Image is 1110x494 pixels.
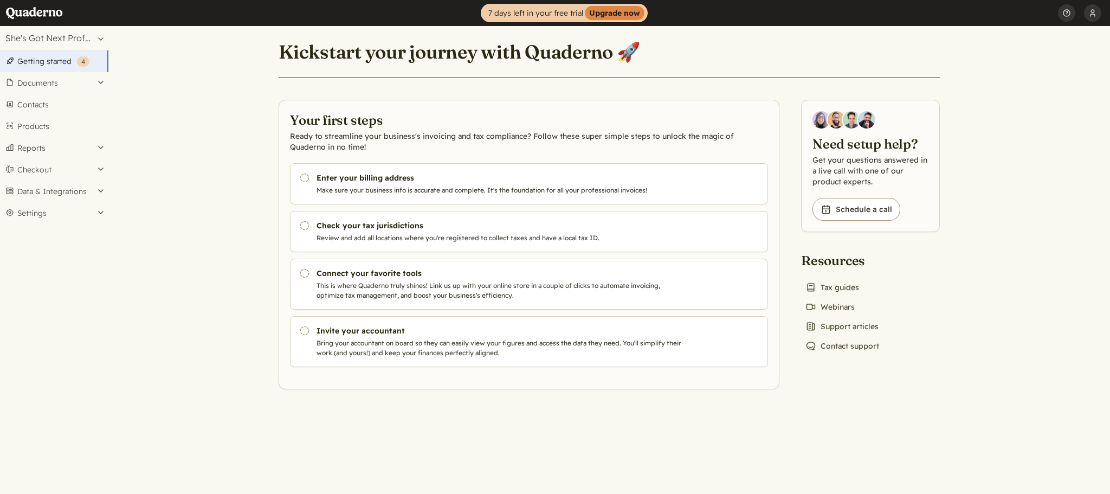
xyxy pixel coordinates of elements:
p: Review and add all locations where you're registered to collect taxes and have a local tax ID. [317,233,686,243]
a: Webinars [801,299,859,315]
a: Invite your accountant Bring your accountant on board so they can easily view your figures and ac... [290,316,768,367]
span: 4 [81,57,85,66]
img: Ivo Oltmans, Business Developer at Quaderno [843,111,860,129]
img: Javier Rubio, DevRel at Quaderno [858,111,875,129]
h3: Check your tax jurisdictions [317,220,686,231]
p: This is where Quaderno truly shines! Link us up with your online store in a couple of clicks to a... [317,281,686,300]
img: Jairo Fumero, Account Executive at Quaderno [828,111,845,129]
a: 7 days left in your free trialUpgrade now [481,4,648,22]
h2: Resources [801,252,883,269]
h2: Your first steps [290,111,768,129]
h1: Kickstart your journey with Quaderno 🚀 [279,40,640,64]
a: Contact support [801,338,883,354]
a: Connect your favorite tools This is where Quaderno truly shines! Link us up with your online stor... [290,259,768,310]
a: Check your tax jurisdictions Review and add all locations where you're registered to collect taxe... [290,211,768,252]
p: Get your questions answered in a live call with one of our product experts. [812,155,928,187]
h3: Enter your billing address [317,172,686,183]
strong: Upgrade now [585,6,644,20]
h3: Connect your favorite tools [317,268,686,279]
img: Diana Carrasco, Account Executive at Quaderno [812,111,830,129]
a: Enter your billing address Make sure your business info is accurate and complete. It's the founda... [290,163,768,204]
h3: Invite your accountant [317,325,686,336]
p: Bring your accountant on board so they can easily view your figures and access the data they need... [317,338,686,358]
p: Ready to streamline your business's invoicing and tax compliance? Follow these super simple steps... [290,131,768,152]
a: Tax guides [801,280,863,295]
a: Schedule a call [812,198,900,221]
a: Support articles [801,319,883,334]
h2: Need setup help? [812,135,928,152]
p: Make sure your business info is accurate and complete. It's the foundation for all your professio... [317,185,686,195]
